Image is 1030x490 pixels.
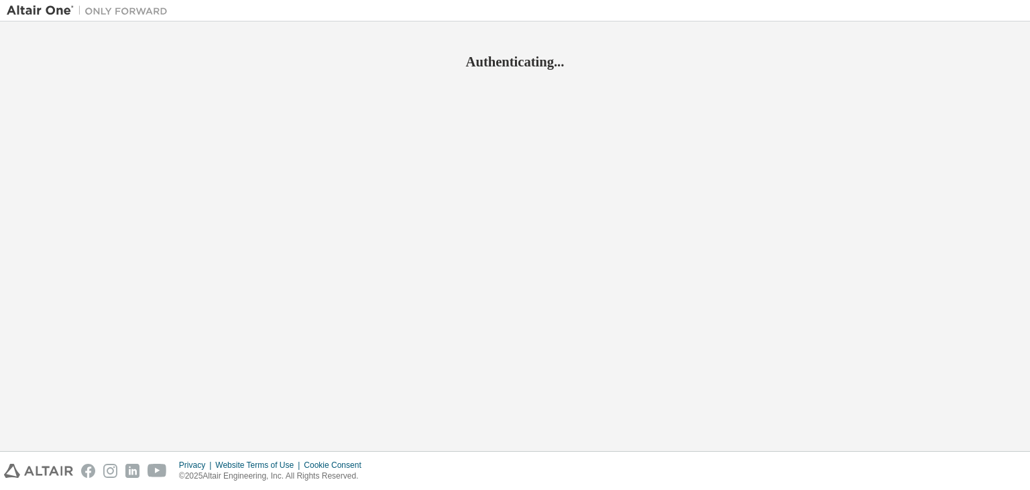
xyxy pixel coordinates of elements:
[7,53,1023,70] h2: Authenticating...
[81,464,95,478] img: facebook.svg
[215,460,304,471] div: Website Terms of Use
[7,4,174,17] img: Altair One
[179,460,215,471] div: Privacy
[103,464,117,478] img: instagram.svg
[148,464,167,478] img: youtube.svg
[304,460,369,471] div: Cookie Consent
[125,464,139,478] img: linkedin.svg
[4,464,73,478] img: altair_logo.svg
[179,471,369,482] p: © 2025 Altair Engineering, Inc. All Rights Reserved.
